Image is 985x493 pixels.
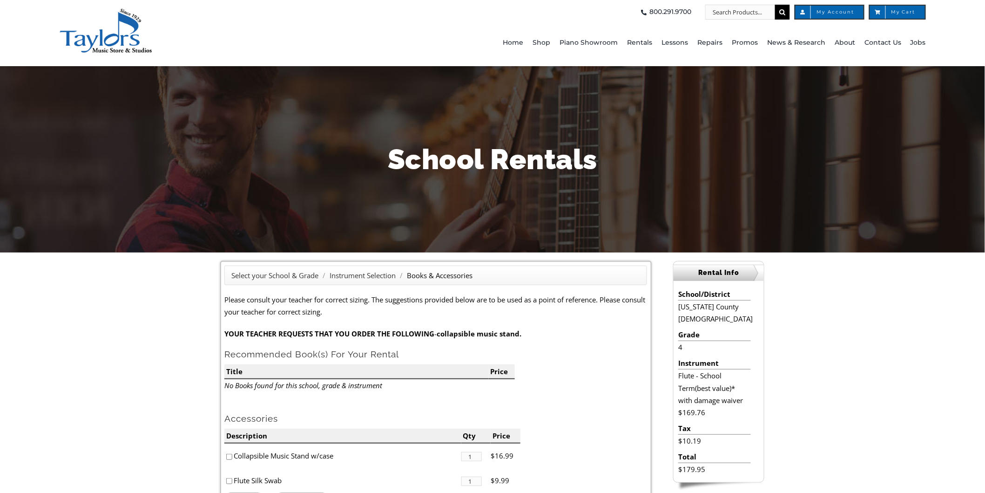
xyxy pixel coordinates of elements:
[805,10,854,14] span: My Account
[407,269,472,281] li: Books & Accessories
[678,288,750,301] li: School/District
[533,35,550,50] span: Shop
[224,429,461,444] li: Description
[678,301,750,325] li: [US_STATE] County [DEMOGRAPHIC_DATA]
[835,20,855,66] a: About
[661,35,688,50] span: Lessons
[284,5,926,20] nav: Top Right
[627,35,652,50] span: Rentals
[673,483,764,491] img: sidebar-footer.png
[678,357,750,370] li: Instrument
[560,35,618,50] span: Piano Showroom
[911,20,926,66] a: Jobs
[678,329,750,341] li: Grade
[678,422,750,435] li: Tax
[220,140,765,179] h1: School Rentals
[491,468,520,493] li: $9.99
[638,5,691,20] a: 800.291.9700
[627,20,652,66] a: Rentals
[224,468,461,493] li: Flute Silk Swab
[732,35,758,50] span: Promos
[503,20,523,66] a: Home
[59,7,152,16] a: taylors-music-store-west-chester
[674,265,764,281] h2: Rental Info
[224,413,647,425] h2: Accessories
[697,35,722,50] span: Repairs
[461,429,491,444] li: Qty
[398,271,405,280] span: /
[767,20,825,66] a: News & Research
[795,5,864,20] a: My Account
[330,271,396,280] a: Instrument Selection
[767,35,825,50] span: News & Research
[320,271,328,280] span: /
[224,294,647,493] form: -
[678,370,750,418] li: Flute - School Term(best value)* with damage waiver $169.76
[678,463,750,475] li: $179.95
[224,364,488,379] li: Title
[775,5,790,20] input: Search
[533,20,550,66] a: Shop
[864,20,901,66] a: Contact Us
[661,20,688,66] a: Lessons
[678,341,750,353] li: 4
[879,10,916,14] span: My Cart
[649,5,691,20] span: 800.291.9700
[864,35,901,50] span: Contact Us
[437,329,521,338] strong: collapsible music stand.
[224,294,647,318] p: Please consult your teacher for correct sizing. The suggestions provided below are to be used as ...
[224,381,382,390] em: No Books found for this school, grade & instrument
[503,35,523,50] span: Home
[489,364,515,379] li: Price
[231,271,318,280] a: Select your School & Grade
[678,435,750,447] li: $10.19
[224,329,434,338] strong: YOUR TEACHER REQUESTS THAT YOU ORDER THE FOLLOWING
[732,20,758,66] a: Promos
[224,349,647,360] h2: Recommended Book(s) For Your Rental
[835,35,855,50] span: About
[284,20,926,66] nav: Main Menu
[911,35,926,50] span: Jobs
[705,5,775,20] input: Search Products...
[560,20,618,66] a: Piano Showroom
[224,444,461,468] li: Collapsible Music Stand w/case
[678,451,750,463] li: Total
[491,429,520,444] li: Price
[491,444,520,468] li: $16.99
[869,5,926,20] a: My Cart
[697,20,722,66] a: Repairs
